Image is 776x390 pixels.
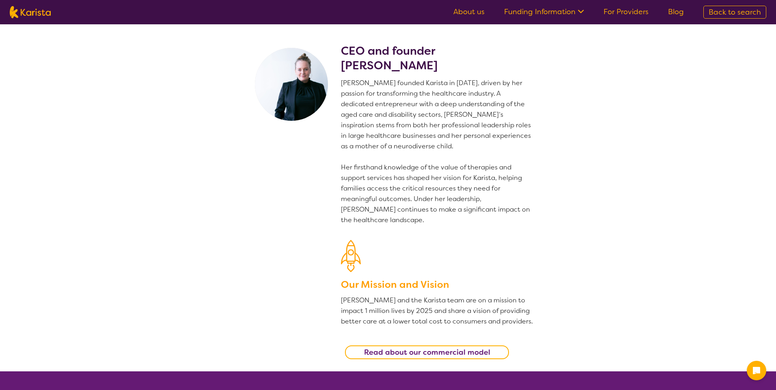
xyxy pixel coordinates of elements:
a: Back to search [703,6,766,19]
p: [PERSON_NAME] and the Karista team are on a mission to impact 1 million lives by 2025 and share a... [341,295,534,327]
b: Read about our commercial model [364,347,490,357]
a: About us [453,7,485,17]
img: Our Mission [341,240,361,272]
p: [PERSON_NAME] founded Karista in [DATE], driven by her passion for transforming the healthcare in... [341,78,534,225]
h3: Our Mission and Vision [341,277,534,292]
a: Blog [668,7,684,17]
a: Funding Information [504,7,584,17]
span: Back to search [709,7,761,17]
img: Karista logo [10,6,51,18]
h2: CEO and founder [PERSON_NAME] [341,44,534,73]
a: For Providers [604,7,649,17]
